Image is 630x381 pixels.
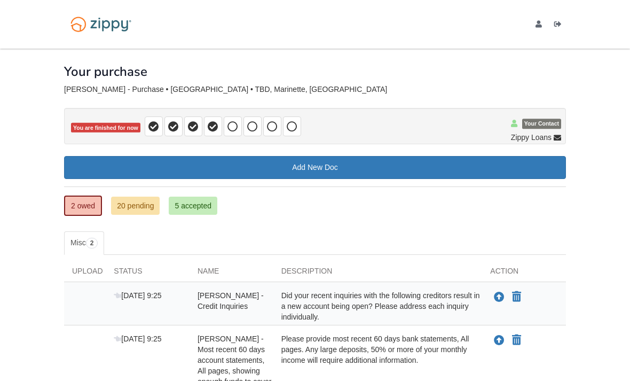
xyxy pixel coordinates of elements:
[535,20,546,31] a: edit profile
[169,197,217,215] a: 5 accepted
[482,266,566,282] div: Action
[64,266,106,282] div: Upload
[71,123,140,133] span: You are finished for now
[198,291,264,310] span: [PERSON_NAME] - Credit Inquiries
[554,20,566,31] a: Log out
[522,119,561,129] span: Your Contact
[511,291,522,304] button: Declare Alyxus Petty - Credit Inquiries not applicable
[273,290,483,322] div: Did your recent inquiries with the following creditors result in a new account being open? Please...
[493,333,506,347] button: Upload Alyxus Petty - Most recent 60 days account statements, All pages, showing enough funds to ...
[114,335,161,343] span: [DATE] 9:25
[114,291,161,300] span: [DATE] 9:25
[64,156,566,179] a: Add New Doc
[511,334,522,347] button: Declare Alyxus Petty - Most recent 60 days account statements, All pages, showing enough funds to...
[64,196,102,216] a: 2 owed
[106,266,190,282] div: Status
[64,65,147,79] h1: Your purchase
[64,85,566,94] div: [PERSON_NAME] - Purchase • [GEOGRAPHIC_DATA] • TBD, Marinette, [GEOGRAPHIC_DATA]
[273,266,483,282] div: Description
[493,290,506,304] button: Upload Alyxus Petty - Credit Inquiries
[111,197,160,215] a: 20 pending
[64,231,104,255] a: Misc
[64,12,138,37] img: Logo
[86,238,98,248] span: 2
[511,132,552,143] span: Zippy Loans
[190,266,273,282] div: Name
